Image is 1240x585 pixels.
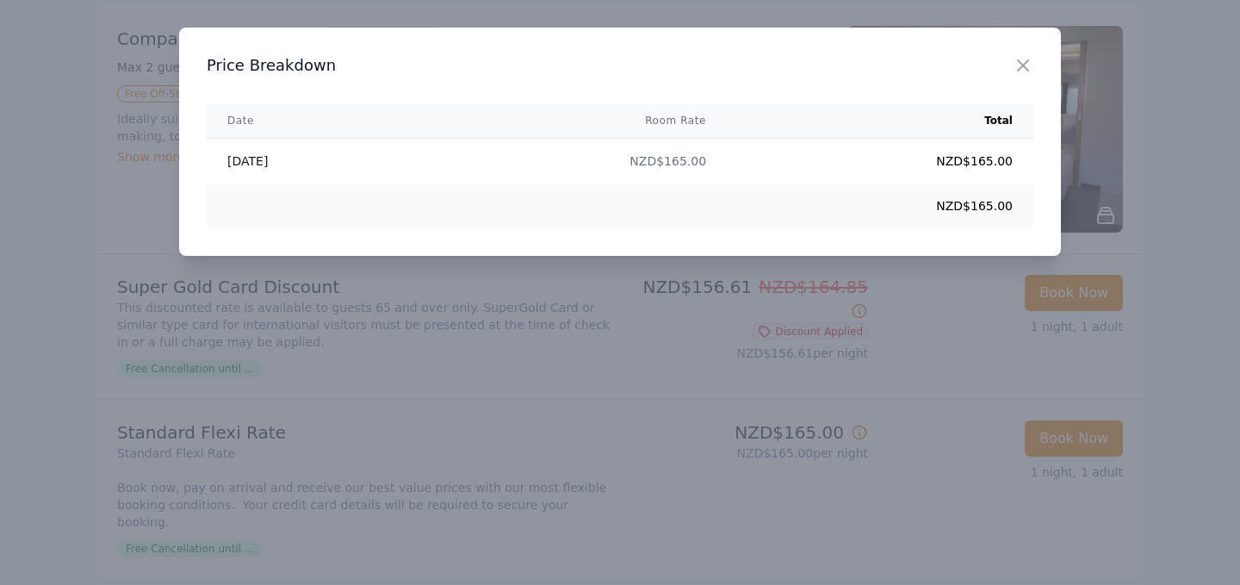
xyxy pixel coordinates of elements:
h3: Price Breakdown [207,55,1033,76]
td: NZD$165.00 [420,139,727,184]
th: Total [727,103,1033,139]
td: [DATE] [207,139,420,184]
td: NZD$165.00 [727,184,1033,228]
th: Room Rate [420,103,727,139]
td: NZD$165.00 [727,139,1033,184]
th: Date [207,103,420,139]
